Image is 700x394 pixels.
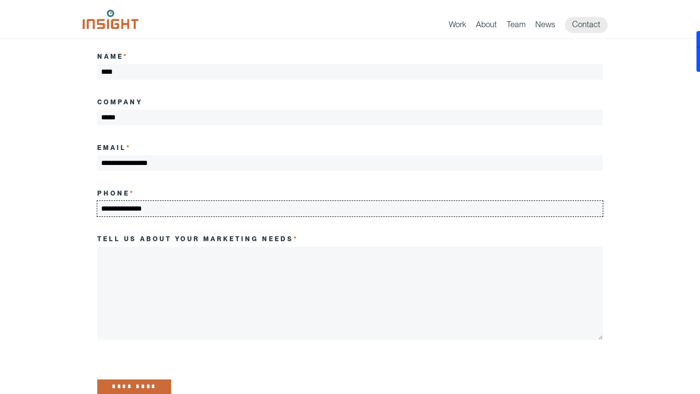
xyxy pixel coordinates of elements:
label: Company [97,98,143,106]
a: Contact [565,17,608,33]
nav: primary navigation menu [449,17,617,33]
label: Email [97,144,131,151]
label: Tell us about your marketing needs [97,235,298,243]
a: Work [449,19,466,33]
label: Name [97,52,128,60]
a: Team [507,19,525,33]
a: News [535,19,555,33]
a: About [476,19,497,33]
img: Insight Marketing Design [83,10,139,29]
label: Phone [97,189,135,197]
